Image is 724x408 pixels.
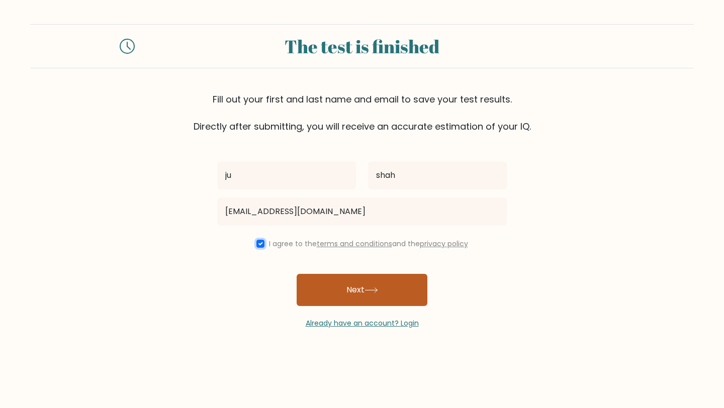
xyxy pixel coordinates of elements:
[317,239,392,249] a: terms and conditions
[217,197,507,226] input: Email
[269,239,468,249] label: I agree to the and the
[217,161,356,189] input: First name
[147,33,577,60] div: The test is finished
[297,274,427,306] button: Next
[420,239,468,249] a: privacy policy
[368,161,507,189] input: Last name
[30,92,694,133] div: Fill out your first and last name and email to save your test results. Directly after submitting,...
[306,318,419,328] a: Already have an account? Login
